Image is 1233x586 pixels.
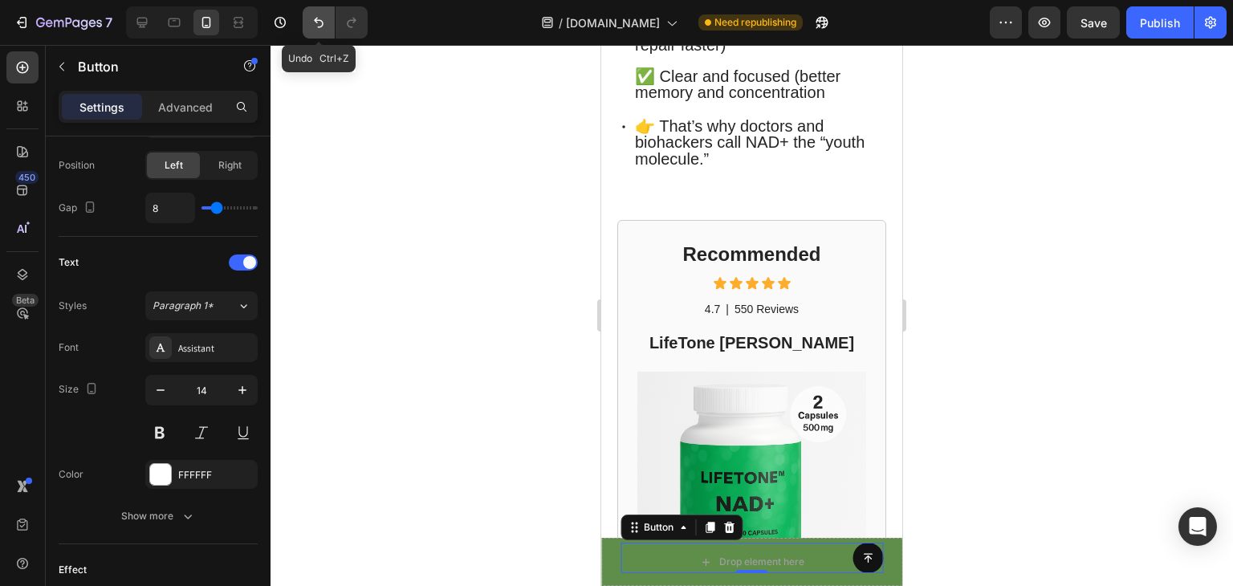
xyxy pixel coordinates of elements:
[59,502,258,531] button: Show more
[714,15,796,30] span: Need republishing
[1080,16,1107,30] span: Save
[145,291,258,320] button: Paragraph 1*
[121,508,196,524] div: Show more
[79,99,124,116] p: Settings
[303,6,368,39] div: Undo/Redo
[559,14,563,31] span: /
[158,99,213,116] p: Advanced
[1178,507,1217,546] div: Open Intercom Messenger
[59,255,79,270] div: Text
[146,193,194,222] input: Auto
[78,57,214,76] p: Button
[59,563,87,577] div: Effect
[1126,6,1194,39] button: Publish
[105,13,112,32] p: 7
[1140,14,1180,31] div: Publish
[59,299,87,313] div: Styles
[59,379,101,401] div: Size
[178,468,254,482] div: FFFFFF
[12,294,39,307] div: Beta
[15,171,39,184] div: 450
[566,14,660,31] span: [DOMAIN_NAME]
[59,340,79,355] div: Font
[601,45,902,586] iframe: Design area
[178,341,254,356] div: Assistant
[1067,6,1120,39] button: Save
[153,299,214,313] span: Paragraph 1*
[218,158,242,173] span: Right
[36,327,265,555] img: gempages_585595959015113563-d0560794-7ed3-4806-8960-084a3c98e8b4.png
[6,6,120,39] button: 7
[59,467,83,482] div: Color
[59,158,95,173] div: Position
[59,197,100,219] div: Gap
[165,158,183,173] span: Left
